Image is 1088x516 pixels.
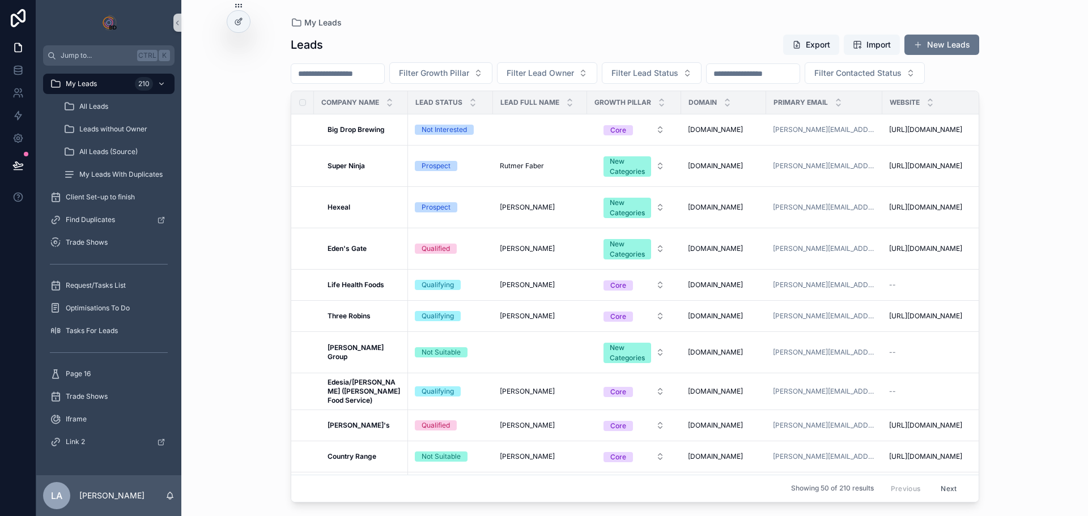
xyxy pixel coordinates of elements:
[43,364,175,384] a: Page 16
[594,415,674,436] button: Select Button
[500,203,555,212] span: [PERSON_NAME]
[500,161,580,170] a: Rutmer Faber
[688,98,717,107] span: Domain
[773,421,875,430] a: [PERSON_NAME][EMAIL_ADDRESS][PERSON_NAME][DOMAIN_NAME]
[500,452,555,461] span: [PERSON_NAME]
[610,239,645,259] div: New Categories
[66,238,108,247] span: Trade Shows
[773,98,828,107] span: Primary Email
[43,386,175,407] a: Trade Shows
[43,409,175,429] a: Iframe
[415,451,486,462] a: Not Suitable
[328,203,401,212] a: Hexeal
[610,387,626,397] div: Core
[415,125,486,135] a: Not Interested
[500,280,555,289] span: [PERSON_NAME]
[602,62,702,84] button: Select Button
[79,490,144,501] p: [PERSON_NAME]
[43,432,175,452] a: Link 2
[688,203,759,212] a: [DOMAIN_NAME]
[889,312,962,321] span: [URL][DOMAIN_NAME]
[66,79,97,88] span: My Leads
[500,312,555,321] span: [PERSON_NAME]
[594,305,674,327] a: Select Button
[889,244,962,253] span: [URL][DOMAIN_NAME]
[160,51,169,60] span: K
[805,62,925,84] button: Select Button
[889,348,896,357] span: --
[889,452,988,461] a: [URL][DOMAIN_NAME]
[328,452,401,461] a: Country Range
[507,67,574,79] span: Filter Lead Owner
[594,337,674,368] button: Select Button
[500,387,580,396] a: [PERSON_NAME]
[328,203,350,211] strong: Hexeal
[328,312,371,320] strong: Three Robins
[688,244,743,253] span: [DOMAIN_NAME]
[321,98,379,107] span: Company Name
[688,348,759,357] a: [DOMAIN_NAME]
[328,452,376,460] strong: Country Range
[328,244,401,253] a: Eden's Gate
[933,480,964,497] button: Next
[594,381,674,402] button: Select Button
[422,280,454,290] div: Qualifying
[889,348,988,357] a: --
[773,125,875,134] a: [PERSON_NAME][EMAIL_ADDRESS][DOMAIN_NAME]
[79,125,147,134] span: Leads without Owner
[688,280,743,289] span: [DOMAIN_NAME]
[594,120,674,140] button: Select Button
[415,202,486,212] a: Prospect
[415,347,486,357] a: Not Suitable
[500,421,580,430] a: [PERSON_NAME]
[773,387,875,396] a: [PERSON_NAME][EMAIL_ADDRESS][DOMAIN_NAME]
[43,275,175,296] a: Request/Tasks List
[889,161,962,170] span: [URL][DOMAIN_NAME]
[594,98,651,107] span: Growth Pillar
[51,489,62,502] span: LA
[594,306,674,326] button: Select Button
[415,98,462,107] span: Lead Status
[610,198,645,218] div: New Categories
[594,150,674,182] a: Select Button
[43,210,175,230] a: Find Duplicates
[43,298,175,318] a: Optimisations To Do
[688,280,759,289] a: [DOMAIN_NAME]
[500,244,555,253] span: [PERSON_NAME]
[61,51,133,60] span: Jump to...
[415,244,486,254] a: Qualified
[500,161,544,170] span: Rutmer Faber
[500,98,559,107] span: Lead Full Name
[328,280,401,289] a: Life Health Foods
[688,348,743,357] span: [DOMAIN_NAME]
[773,244,875,253] a: [PERSON_NAME][EMAIL_ADDRESS][DOMAIN_NAME]
[594,415,674,436] a: Select Button
[594,151,674,181] button: Select Button
[594,275,674,295] button: Select Button
[66,392,108,401] span: Trade Shows
[688,161,759,170] a: [DOMAIN_NAME]
[415,161,486,171] a: Prospect
[422,311,454,321] div: Qualifying
[688,125,743,134] span: [DOMAIN_NAME]
[889,452,962,461] span: [URL][DOMAIN_NAME]
[304,17,342,28] span: My Leads
[137,50,158,61] span: Ctrl
[66,326,118,335] span: Tasks For Leads
[688,312,759,321] a: [DOMAIN_NAME]
[904,35,979,55] a: New Leads
[889,387,988,396] a: --
[66,415,87,424] span: Iframe
[889,280,988,289] a: --
[500,244,580,253] a: [PERSON_NAME]
[328,343,401,361] a: [PERSON_NAME] Group
[43,321,175,341] a: Tasks For Leads
[773,203,875,212] a: [PERSON_NAME][EMAIL_ADDRESS][DOMAIN_NAME]
[791,484,874,493] span: Showing 50 of 210 results
[889,312,988,321] a: [URL][DOMAIN_NAME]
[422,244,450,254] div: Qualified
[100,14,118,32] img: App logo
[594,274,674,296] a: Select Button
[773,312,875,321] a: [PERSON_NAME][EMAIL_ADDRESS][DOMAIN_NAME]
